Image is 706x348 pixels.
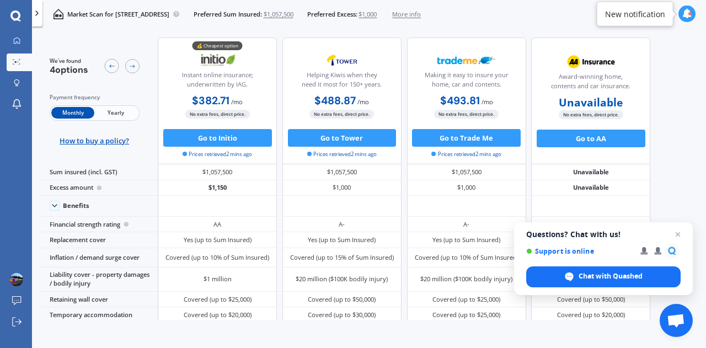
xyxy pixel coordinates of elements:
[440,94,480,108] b: $493.81
[431,151,501,158] span: Prices retrieved 2 mins ago
[282,164,402,180] div: $1,057,500
[660,304,693,337] div: Open chat
[420,275,512,283] div: $20 million ($100K bodily injury)
[50,93,140,102] div: Payment frequency
[183,151,252,158] span: Prices retrieved 2 mins ago
[531,164,650,180] div: Unavailable
[192,94,229,108] b: $382.71
[50,64,88,76] span: 4 options
[586,220,596,229] div: AA-
[39,248,158,267] div: Inflation / demand surge cover
[407,180,526,196] div: $1,000
[526,247,633,255] span: Support is online
[39,180,158,196] div: Excess amount
[94,107,137,119] span: Yearly
[415,253,518,262] div: Covered (up to 10% of Sum Insured)
[165,71,269,93] div: Instant online insurance; underwritten by IAG.
[432,310,500,319] div: Covered (up to $25,000)
[192,41,243,50] div: 💰 Cheapest option
[204,275,232,283] div: $1 million
[308,310,376,319] div: Covered (up to $30,000)
[561,51,620,73] img: AA.webp
[308,295,376,304] div: Covered (up to $50,000)
[357,98,369,106] span: / mo
[39,267,158,292] div: Liability cover - property damages / bodily injury
[184,295,252,304] div: Covered (up to $25,000)
[463,220,469,229] div: A-
[165,253,269,262] div: Covered (up to 10% of Sum Insured)
[39,217,158,232] div: Financial strength rating
[194,10,262,19] span: Preferred Sum Insured:
[158,164,277,180] div: $1,057,500
[290,71,394,93] div: Helping Kiwis when they need it most for 150+ years.
[434,110,499,118] span: No extra fees, direct price.
[314,94,356,108] b: $488.87
[671,228,684,241] span: Close chat
[605,8,665,19] div: New notification
[53,9,63,19] img: home-and-contents.b802091223b8502ef2dd.svg
[307,10,357,19] span: Preferred Excess:
[296,275,388,283] div: $20 million ($100K bodily injury)
[539,72,643,94] div: Award-winning home, contents and car insurance.
[60,136,129,145] span: How to buy a policy?
[282,180,402,196] div: $1,000
[39,164,158,180] div: Sum insured (incl. GST)
[339,220,345,229] div: A-
[307,151,377,158] span: Prices retrieved 2 mins ago
[63,202,89,210] div: Benefits
[308,235,376,244] div: Yes (up to Sum Insured)
[309,110,374,118] span: No extra fees, direct price.
[432,235,500,244] div: Yes (up to Sum Insured)
[313,49,371,71] img: Tower.webp
[288,129,397,147] button: Go to Tower
[359,10,377,19] span: $1,000
[526,266,681,287] div: Chat with Quashed
[407,164,526,180] div: $1,057,500
[437,49,496,71] img: Trademe.webp
[51,107,94,119] span: Monthly
[264,10,293,19] span: $1,057,500
[412,129,521,147] button: Go to Trade Me
[39,232,158,248] div: Replacement cover
[537,130,645,147] button: Go to AA
[163,129,272,147] button: Go to Initio
[231,98,243,106] span: / mo
[557,310,625,319] div: Covered (up to $20,000)
[10,273,23,286] img: ACg8ocI1EwfEzPRwhJm58ZYYkKTq90izGcuHkpHmeJGyI0d6ZBvQ4gg=s96-c
[559,98,623,107] b: Unavailable
[50,57,88,65] span: We've found
[39,292,158,307] div: Retaining wall cover
[531,180,650,196] div: Unavailable
[290,253,394,262] div: Covered (up to 15% of Sum Insured)
[579,271,643,281] span: Chat with Quashed
[184,310,252,319] div: Covered (up to $20,000)
[557,295,625,304] div: Covered (up to $50,000)
[432,295,500,304] div: Covered (up to $25,000)
[213,220,221,229] div: AA
[482,98,493,106] span: / mo
[67,10,169,19] p: Market Scan for [STREET_ADDRESS]
[392,10,421,19] span: More info
[414,71,518,93] div: Making it easy to insure your home, car and contents.
[185,110,250,118] span: No extra fees, direct price.
[158,180,277,196] div: $1,150
[184,235,252,244] div: Yes (up to Sum Insured)
[189,49,247,71] img: Initio.webp
[39,307,158,323] div: Temporary accommodation
[526,230,681,239] span: Questions? Chat with us!
[559,110,623,119] span: No extra fees, direct price.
